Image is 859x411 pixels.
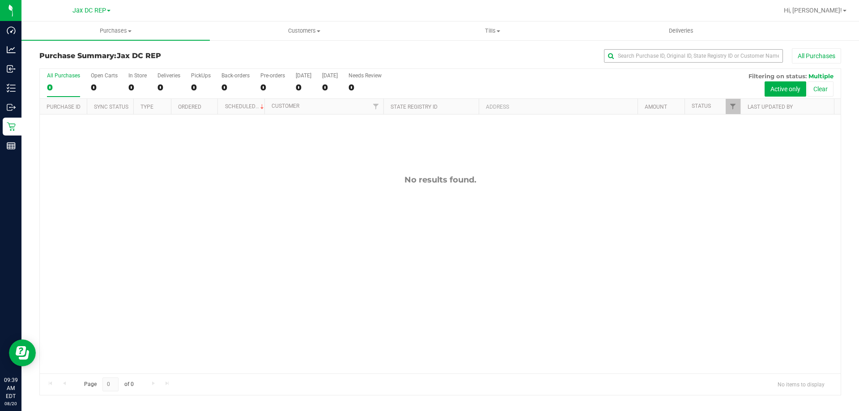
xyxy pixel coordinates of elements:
[399,27,586,35] span: Tills
[398,21,587,40] a: Tills
[191,82,211,93] div: 0
[808,72,833,80] span: Multiple
[157,82,180,93] div: 0
[587,21,775,40] a: Deliveries
[191,72,211,79] div: PickUps
[91,82,118,93] div: 0
[178,104,201,110] a: Ordered
[94,104,128,110] a: Sync Status
[272,103,299,109] a: Customer
[140,104,153,110] a: Type
[4,376,17,400] p: 09:39 AM EDT
[7,45,16,54] inline-svg: Analytics
[657,27,706,35] span: Deliveries
[221,82,250,93] div: 0
[322,82,338,93] div: 0
[47,104,81,110] a: Purchase ID
[692,103,711,109] a: Status
[128,82,147,93] div: 0
[784,7,842,14] span: Hi, [PERSON_NAME]!
[369,99,383,114] a: Filter
[748,72,807,80] span: Filtering on status:
[225,103,266,110] a: Scheduled
[748,104,793,110] a: Last Updated By
[808,81,833,97] button: Clear
[210,21,398,40] a: Customers
[7,26,16,35] inline-svg: Dashboard
[39,52,306,60] h3: Purchase Summary:
[604,49,783,63] input: Search Purchase ID, Original ID, State Registry ID or Customer Name...
[322,72,338,79] div: [DATE]
[260,72,285,79] div: Pre-orders
[47,82,80,93] div: 0
[9,339,36,366] iframe: Resource center
[77,377,141,391] span: Page of 0
[47,72,80,79] div: All Purchases
[296,82,311,93] div: 0
[91,72,118,79] div: Open Carts
[7,141,16,150] inline-svg: Reports
[479,99,638,114] th: Address
[117,51,161,60] span: Jax DC REP
[726,99,740,114] a: Filter
[72,7,106,14] span: Jax DC REP
[128,72,147,79] div: In Store
[4,400,17,407] p: 08/20
[21,27,210,35] span: Purchases
[7,64,16,73] inline-svg: Inbound
[221,72,250,79] div: Back-orders
[157,72,180,79] div: Deliveries
[7,84,16,93] inline-svg: Inventory
[792,48,841,64] button: All Purchases
[645,104,667,110] a: Amount
[349,72,382,79] div: Needs Review
[7,122,16,131] inline-svg: Retail
[296,72,311,79] div: [DATE]
[40,175,841,185] div: No results found.
[770,377,832,391] span: No items to display
[260,82,285,93] div: 0
[7,103,16,112] inline-svg: Outbound
[349,82,382,93] div: 0
[210,27,398,35] span: Customers
[765,81,806,97] button: Active only
[391,104,438,110] a: State Registry ID
[21,21,210,40] a: Purchases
